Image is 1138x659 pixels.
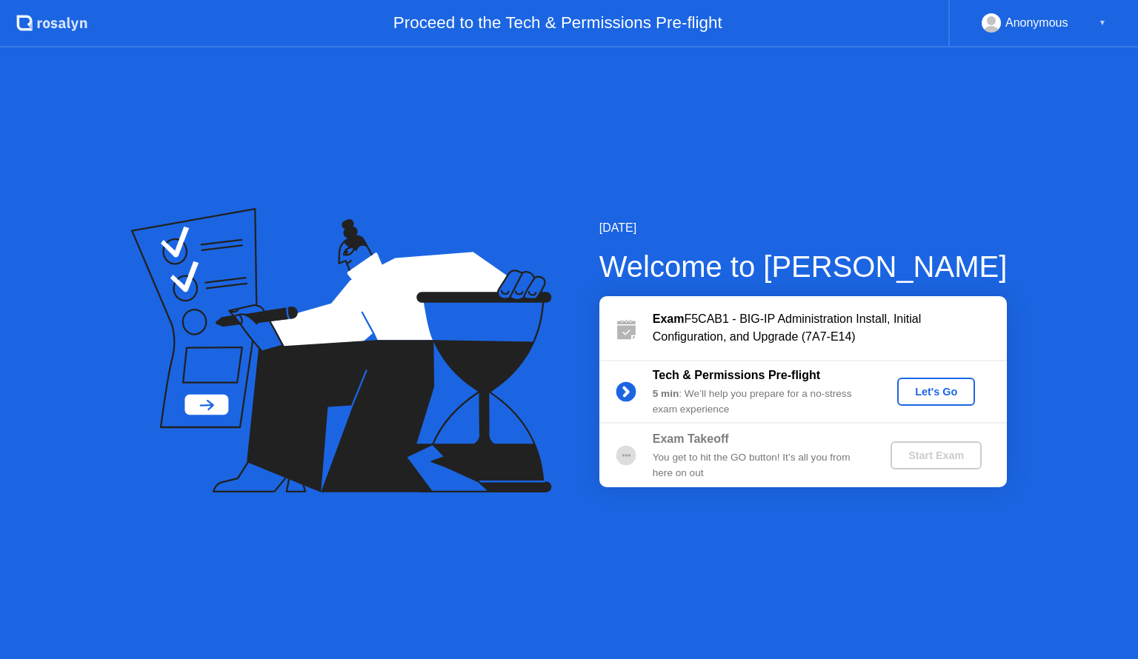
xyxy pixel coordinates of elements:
div: ▼ [1099,13,1106,33]
div: : We’ll help you prepare for a no-stress exam experience [653,387,866,417]
div: Let's Go [903,386,969,398]
div: [DATE] [599,219,1008,237]
b: Exam [653,312,685,325]
div: Welcome to [PERSON_NAME] [599,244,1008,289]
div: You get to hit the GO button! It’s all you from here on out [653,450,866,481]
div: Start Exam [896,449,976,461]
div: Anonymous [1005,13,1068,33]
b: Tech & Permissions Pre-flight [653,369,820,381]
div: F5CAB1 - BIG-IP Administration Install, Initial Configuration, and Upgrade (7A7-E14) [653,310,1007,346]
b: 5 min [653,388,679,399]
button: Start Exam [891,441,982,469]
b: Exam Takeoff [653,432,729,445]
button: Let's Go [897,378,975,406]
